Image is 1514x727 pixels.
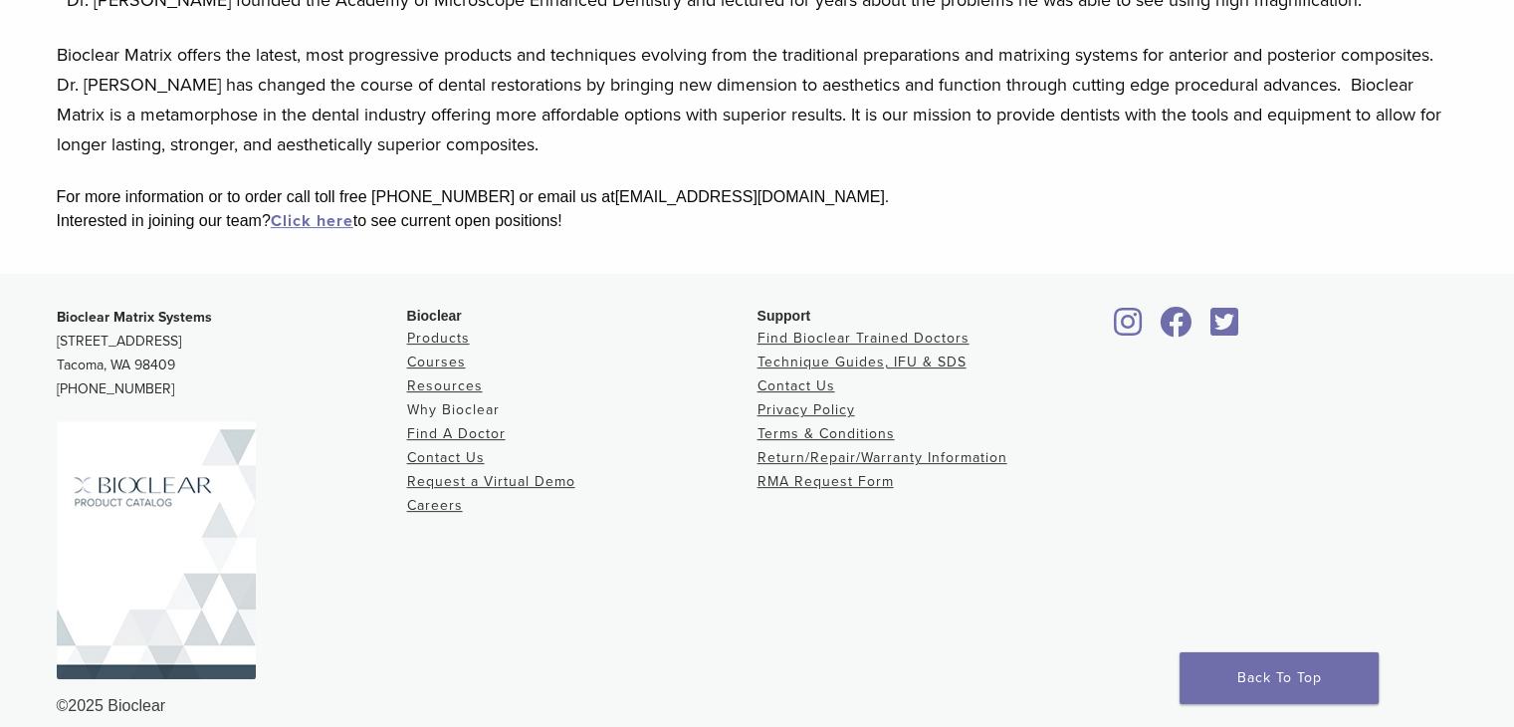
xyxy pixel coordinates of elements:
a: Return/Repair/Warranty Information [757,449,1007,466]
a: Careers [407,497,463,514]
span: Bioclear [407,308,462,324]
div: Interested in joining our team? to see current open positions! [57,209,1458,233]
a: Request a Virtual Demo [407,473,575,490]
a: Contact Us [407,449,485,466]
a: Find A Doctor [407,425,506,442]
a: Products [407,330,470,347]
a: Terms & Conditions [757,425,895,442]
strong: Bioclear Matrix Systems [57,309,212,326]
a: Back To Top [1180,652,1379,704]
a: Courses [407,354,466,370]
a: Bioclear [1108,319,1150,339]
a: Bioclear [1203,319,1245,339]
div: For more information or to order call toll free [PHONE_NUMBER] or email us at [EMAIL_ADDRESS][DOM... [57,185,1458,209]
img: Bioclear [57,421,256,679]
a: Why Bioclear [407,401,500,418]
div: ©2025 Bioclear [57,694,1458,718]
a: Find Bioclear Trained Doctors [757,330,970,347]
p: [STREET_ADDRESS] Tacoma, WA 98409 [PHONE_NUMBER] [57,306,407,401]
a: Bioclear [1154,319,1199,339]
a: Technique Guides, IFU & SDS [757,354,967,370]
a: Privacy Policy [757,401,855,418]
a: Click here [271,211,353,231]
span: Support [757,308,811,324]
p: Bioclear Matrix offers the latest, most progressive products and techniques evolving from the tra... [57,40,1458,159]
a: Contact Us [757,377,835,394]
a: Resources [407,377,483,394]
a: RMA Request Form [757,473,894,490]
